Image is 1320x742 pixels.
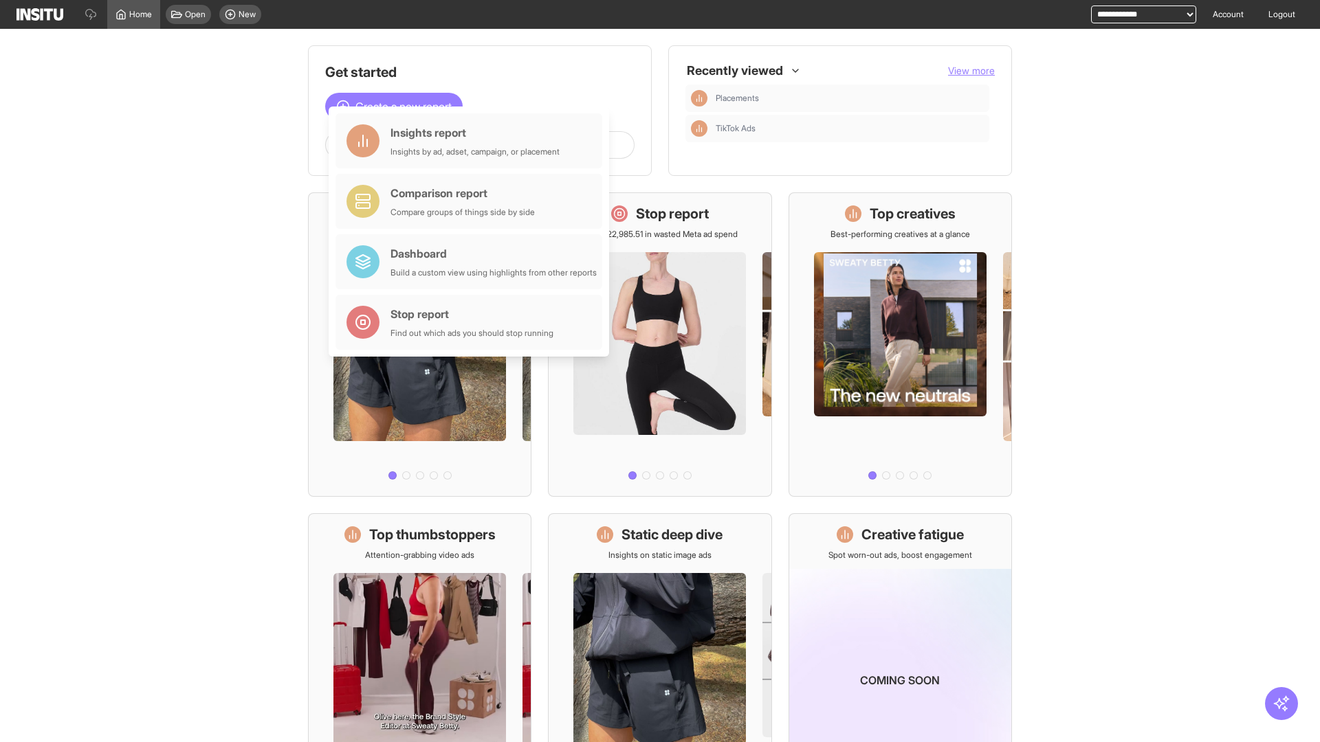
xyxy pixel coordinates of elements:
[390,146,560,157] div: Insights by ad, adset, campaign, or placement
[582,229,738,240] p: Save £22,985.51 in wasted Meta ad spend
[948,64,995,78] button: View more
[390,267,597,278] div: Build a custom view using highlights from other reports
[948,65,995,76] span: View more
[691,90,707,106] div: Insights
[716,93,984,104] span: Placements
[390,306,553,322] div: Stop report
[355,98,452,115] span: Create a new report
[16,8,63,21] img: Logo
[390,185,535,201] div: Comparison report
[239,9,256,20] span: New
[390,245,597,262] div: Dashboard
[621,525,723,544] h1: Static deep dive
[870,204,956,223] h1: Top creatives
[129,9,152,20] span: Home
[185,9,206,20] span: Open
[325,93,463,120] button: Create a new report
[691,120,707,137] div: Insights
[789,192,1012,497] a: Top creativesBest-performing creatives at a glance
[716,123,984,134] span: TikTok Ads
[608,550,712,561] p: Insights on static image ads
[716,93,759,104] span: Placements
[308,192,531,497] a: What's live nowSee all active ads instantly
[830,229,970,240] p: Best-performing creatives at a glance
[390,124,560,141] div: Insights report
[548,192,771,497] a: Stop reportSave £22,985.51 in wasted Meta ad spend
[390,328,553,339] div: Find out which ads you should stop running
[716,123,756,134] span: TikTok Ads
[390,207,535,218] div: Compare groups of things side by side
[369,525,496,544] h1: Top thumbstoppers
[325,63,635,82] h1: Get started
[636,204,709,223] h1: Stop report
[365,550,474,561] p: Attention-grabbing video ads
